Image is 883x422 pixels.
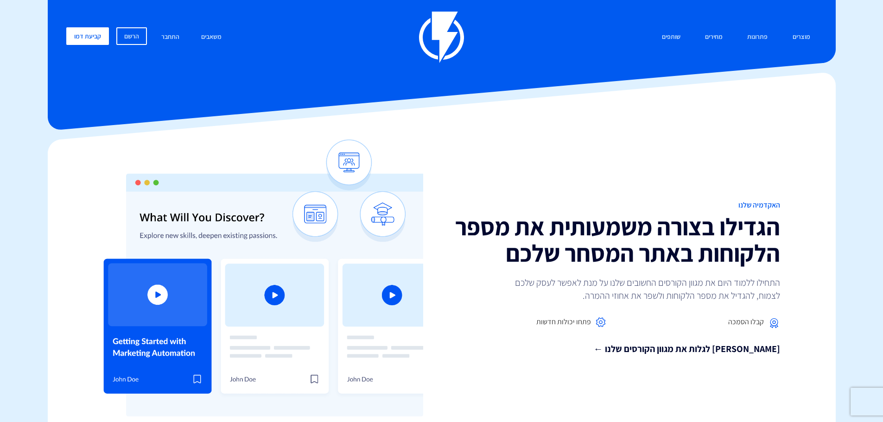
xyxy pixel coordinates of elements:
[194,27,229,47] a: משאבים
[449,201,780,209] h1: האקדמיה שלנו
[728,317,764,328] span: קבלו הסמכה
[66,27,109,45] a: קביעת דמו
[154,27,186,47] a: התחבר
[449,214,780,266] h2: הגדילו בצורה משמעותית את מספר הלקוחות באתר המסחר שלכם
[655,27,687,47] a: שותפים
[116,27,147,45] a: הרשם
[786,27,817,47] a: מוצרים
[698,27,730,47] a: מחירים
[449,342,780,356] a: [PERSON_NAME] לגלות את מגוון הקורסים שלנו ←
[536,317,591,328] span: פתחו יכולות חדשות
[502,276,780,302] p: התחילו ללמוד היום את מגוון הקורסים החשובים שלנו על מנת לאפשר לעסק שלכם לצמוח, להגדיל את מספר הלקו...
[740,27,775,47] a: פתרונות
